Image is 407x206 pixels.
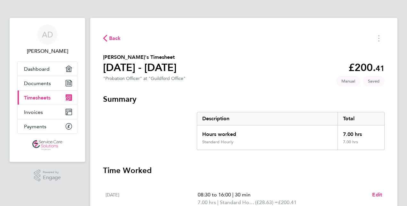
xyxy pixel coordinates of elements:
[198,199,216,205] span: 7.00 hrs
[278,199,297,205] span: £200.41
[34,170,61,182] a: Powered byEngage
[336,76,360,86] span: This timesheet was manually created.
[42,30,53,39] span: AD
[103,53,177,61] h2: [PERSON_NAME]'s Timesheet
[103,94,385,104] h3: Summary
[18,105,77,119] a: Invoices
[109,35,121,42] span: Back
[43,175,61,180] span: Engage
[24,80,51,86] span: Documents
[376,64,385,73] span: 41
[338,125,384,139] div: 7.00 hrs
[24,66,50,72] span: Dashboard
[338,139,384,150] div: 7.00 hrs
[17,47,77,55] span: Alicia Diyyo
[255,199,278,205] span: (£28.63) =
[24,109,43,115] span: Invoices
[24,95,51,101] span: Timesheets
[217,199,219,205] span: |
[103,34,121,42] button: Back
[338,112,384,125] div: Total
[17,140,77,150] a: Go to home page
[18,76,77,90] a: Documents
[372,191,382,199] a: Edit
[197,112,338,125] div: Description
[18,119,77,133] a: Payments
[17,24,77,55] a: AD[PERSON_NAME]
[10,18,85,162] nav: Main navigation
[24,123,46,130] span: Payments
[103,76,186,81] div: "Probation Officer" at "Guildford Office"
[197,125,338,139] div: Hours worked
[363,76,385,86] span: This timesheet is Saved.
[103,165,385,176] h3: Time Worked
[32,140,62,150] img: servicecare-logo-retina.png
[18,91,77,105] a: Timesheets
[372,192,382,198] span: Edit
[198,192,231,198] span: 08:30 to 16:00
[235,192,251,198] span: 30 min
[103,61,177,74] h1: [DATE] - [DATE]
[348,61,385,74] app-decimal: £200.
[202,139,234,145] div: Standard Hourly
[43,170,61,175] span: Powered by
[232,192,234,198] span: |
[373,33,385,43] button: Timesheets Menu
[18,62,77,76] a: Dashboard
[197,112,385,150] div: Summary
